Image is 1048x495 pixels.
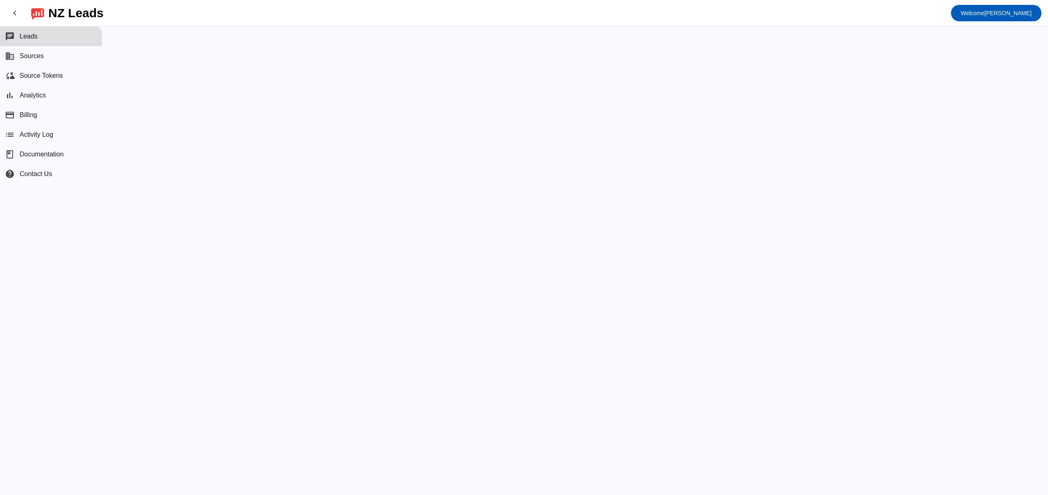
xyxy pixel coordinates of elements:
mat-icon: help [5,169,15,179]
mat-icon: business [5,51,15,61]
img: logo [31,6,44,20]
span: Sources [20,52,44,60]
mat-icon: chevron_left [10,8,20,18]
div: NZ Leads [48,7,104,19]
mat-icon: list [5,130,15,140]
span: Contact Us [20,170,52,178]
span: book [5,149,15,159]
mat-icon: payment [5,110,15,120]
mat-icon: cloud_sync [5,71,15,81]
mat-icon: bar_chart [5,90,15,100]
span: Billing [20,111,37,119]
mat-icon: chat [5,32,15,41]
span: Welcome [961,10,985,16]
button: Welcome[PERSON_NAME] [951,5,1041,21]
span: Leads [20,33,38,40]
span: [PERSON_NAME] [961,7,1032,19]
span: Analytics [20,92,46,99]
span: Source Tokens [20,72,63,79]
span: Documentation [20,151,64,158]
span: Activity Log [20,131,53,138]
